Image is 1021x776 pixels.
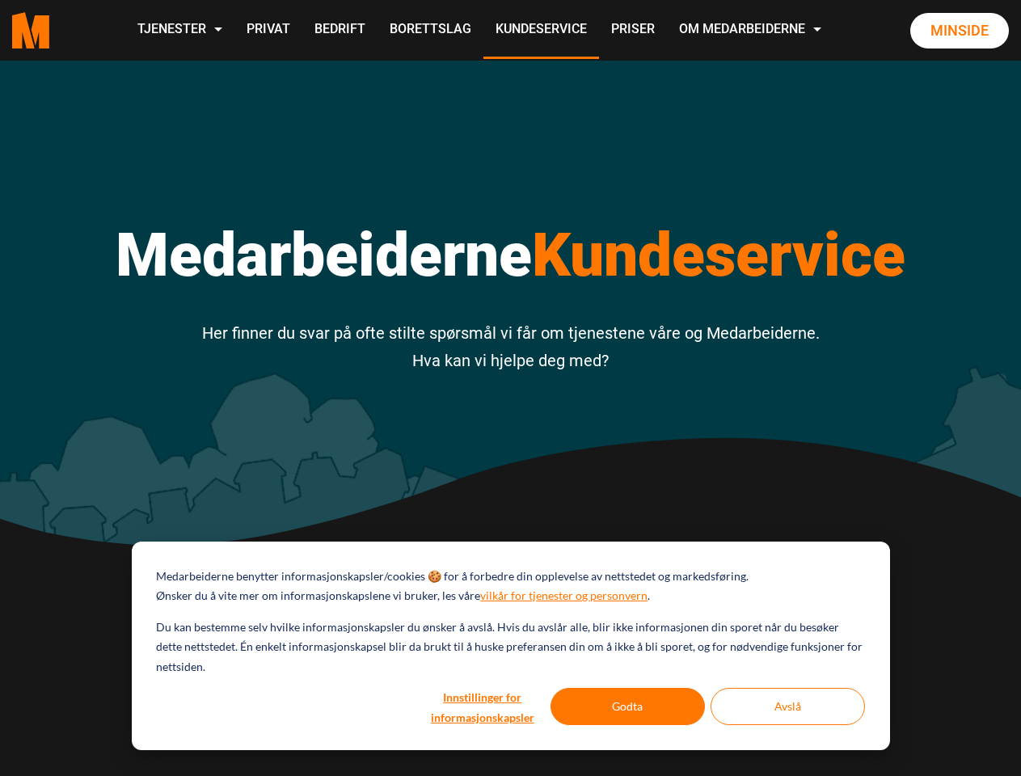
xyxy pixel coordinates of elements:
a: Minside [910,13,1009,48]
div: Cookie banner [132,542,890,750]
a: Priser [599,2,667,59]
a: Borettslag [378,2,483,59]
p: Ønsker du å vite mer om informasjonskapslene vi bruker, les våre . [156,586,650,606]
a: Bedrift [302,2,378,59]
h1: Medarbeiderne [26,218,996,291]
a: Om Medarbeiderne [667,2,833,59]
button: Innstillinger for informasjonskapsler [420,688,545,725]
a: vilkår for tjenester og personvern [480,586,648,606]
button: Godta [551,688,705,725]
p: Her finner du svar på ofte stilte spørsmål vi får om tjenestene våre og Medarbeiderne. Hva kan vi... [26,319,996,374]
p: Du kan bestemme selv hvilke informasjonskapsler du ønsker å avslå. Hvis du avslår alle, blir ikke... [156,618,864,677]
p: Medarbeiderne benytter informasjonskapsler/cookies 🍪 for å forbedre din opplevelse av nettstedet ... [156,567,749,587]
button: Avslå [711,688,865,725]
a: Tjenester [125,2,234,59]
span: Kundeservice [532,219,905,290]
a: Privat [234,2,302,59]
a: Kundeservice [483,2,599,59]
